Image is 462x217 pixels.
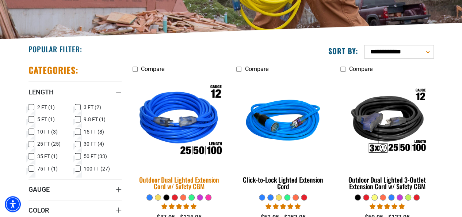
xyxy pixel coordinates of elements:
h2: Popular Filter: [28,44,82,54]
span: 9.8 FT (1) [84,117,106,122]
span: Compare [245,66,268,72]
span: Compare [349,66,372,72]
span: Gauge [28,185,50,194]
img: Outdoor Dual Lighted Extension Cord w/ Safety CGM [128,75,230,169]
span: Compare [141,66,164,72]
a: Outdoor Dual Lighted Extension Cord w/ Safety CGM Outdoor Dual Lighted Extension Cord w/ Safety CGM [133,76,226,194]
span: 30 FT (4) [84,141,104,146]
span: Color [28,206,49,214]
img: Outdoor Dual Lighted 3-Outlet Extension Cord w/ Safety CGM [341,80,433,164]
span: 75 FT (1) [37,166,58,171]
div: Outdoor Dual Lighted Extension Cord w/ Safety CGM [133,176,226,190]
div: Accessibility Menu [5,196,21,212]
img: blue [237,80,329,164]
summary: Length [28,82,122,102]
span: 2 FT (1) [37,105,55,110]
h2: Categories: [28,64,79,76]
span: 15 FT (8) [84,129,104,134]
span: Length [28,88,54,96]
span: 4.87 stars [266,203,301,210]
span: 100 FT (27) [84,166,110,171]
span: 4.80 stars [370,203,405,210]
div: Click-to-Lock Lighted Extension Cord [236,176,329,190]
span: 50 FT (33) [84,154,107,159]
span: 5 FT (1) [37,117,55,122]
span: 35 FT (1) [37,154,58,159]
span: 10 FT (3) [37,129,58,134]
span: 25 FT (25) [37,141,61,146]
summary: Gauge [28,179,122,199]
label: Sort by: [328,46,358,56]
a: blue Click-to-Lock Lighted Extension Cord [236,76,329,194]
a: Outdoor Dual Lighted 3-Outlet Extension Cord w/ Safety CGM Outdoor Dual Lighted 3-Outlet Extensio... [340,76,434,194]
div: Outdoor Dual Lighted 3-Outlet Extension Cord w/ Safety CGM [340,176,434,190]
span: 3 FT (2) [84,105,101,110]
span: 4.81 stars [161,203,196,210]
